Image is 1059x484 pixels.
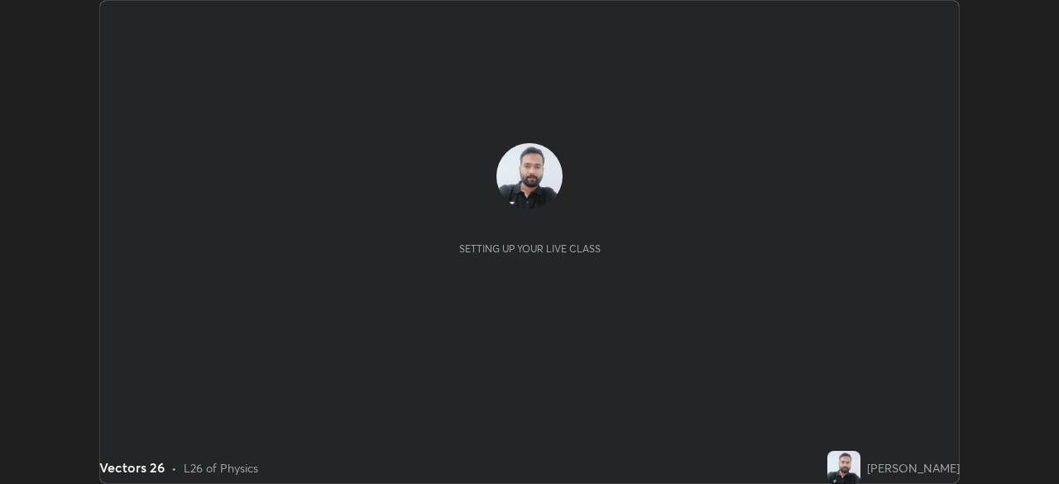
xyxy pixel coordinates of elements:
img: e83d2e5d0cb24c88a75dbe19726ba663.jpg [496,143,563,209]
div: [PERSON_NAME] [867,459,960,477]
img: e83d2e5d0cb24c88a75dbe19726ba663.jpg [827,451,860,484]
div: L26 of Physics [184,459,258,477]
div: Vectors 26 [99,458,165,477]
div: Setting up your live class [459,242,601,255]
div: • [171,459,177,477]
